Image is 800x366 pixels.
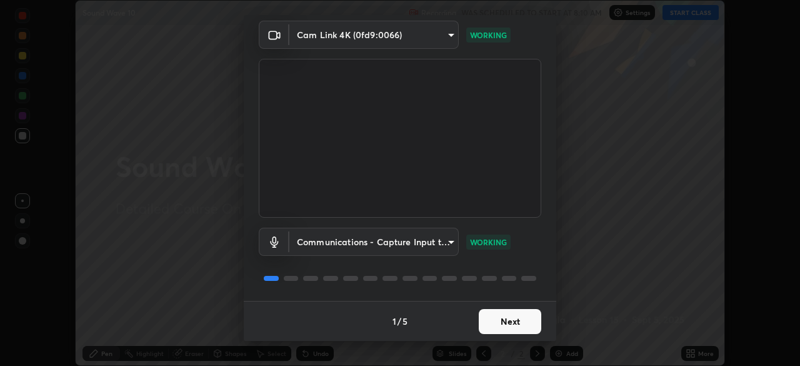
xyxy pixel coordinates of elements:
div: Cam Link 4K (0fd9:0066) [289,21,459,49]
p: WORKING [470,29,507,41]
h4: 1 [392,315,396,328]
h4: / [397,315,401,328]
h4: 5 [402,315,407,328]
div: Cam Link 4K (0fd9:0066) [289,228,459,256]
button: Next [479,309,541,334]
p: WORKING [470,236,507,248]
